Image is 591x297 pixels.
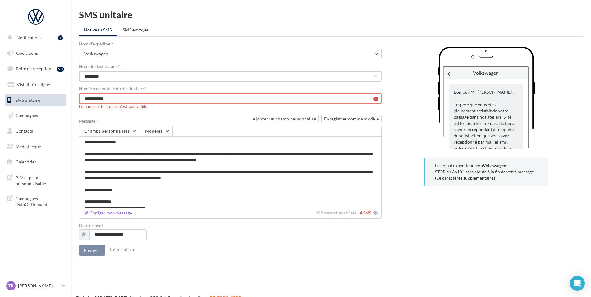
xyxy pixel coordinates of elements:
span: TR [8,283,14,289]
span: Campagnes DataOnDemand [16,194,64,208]
button: Ajouter un champ personnalisé [250,115,319,123]
button: Notifications 1 [4,31,65,44]
span: Notifications [16,35,42,40]
span: Visibilité en ligne [17,82,50,87]
span: Boîte de réception [16,66,51,71]
span: Volkswagen [473,70,499,76]
label: Numéro de mobile du destinataire [79,87,382,91]
b: Volkswagen [483,163,506,168]
label: Message * [79,119,247,123]
div: 90 [57,67,64,72]
span: PLV et print personnalisable [16,173,64,187]
a: Visibilité en ligne [4,78,68,91]
button: Modèles [140,126,172,136]
label: Nom d'expéditeur [79,42,382,46]
div: Open Intercom Messenger [570,276,585,291]
label: Date d'envoi [79,224,382,228]
div: 1 [58,35,63,40]
label: Nom du destinataire [79,64,382,68]
a: TR [PERSON_NAME] [5,280,66,292]
span: Contacts [16,128,33,134]
button: Corriger mon message 608 caractères utilisés - 4 SMS [372,209,379,217]
span: Médiathèque [16,144,41,149]
span: Volkswagen [84,51,108,56]
p: Le nom d'expéditeur sera STOP au 36184 sera ajouté à la fin de votre message (14 caractères suppl... [435,163,538,181]
span: SMS unitaire [16,97,40,102]
span: 4 SMS [360,210,371,215]
button: Volkswagen [79,49,382,59]
button: Champs personnalisés [79,126,140,136]
span: Calendrier [16,159,36,164]
a: Calendrier [4,155,68,168]
a: Opérations [4,47,68,60]
span: Opérations [16,50,38,56]
button: Envoyer [79,245,105,256]
a: Médiathèque [4,140,68,153]
p: [PERSON_NAME] [18,283,59,289]
div: Le numéro de mobile n'est pas valide [79,104,382,110]
a: SMS unitaire [4,94,68,107]
a: Campagnes DataOnDemand [4,192,68,210]
a: PLV et print personnalisable [4,171,68,189]
div: SMS unitaire [79,10,584,19]
span: Campagnes [16,113,38,118]
a: Campagnes [4,109,68,122]
a: Boîte de réception90 [4,62,68,75]
button: Réinitialiser [108,246,137,253]
button: Enregistrer comme modèle [321,115,382,123]
button: 608 caractères utilisés - 4 SMS [82,209,135,217]
span: 608 caractères utilisés - [316,210,359,215]
a: Contacts [4,125,68,138]
span: SMS envoyés [123,27,149,32]
div: Bonjour Mr [PERSON_NAME] , J'espère que vous etes pleinement satisfait de votre passage dans nos ... [449,84,523,268]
